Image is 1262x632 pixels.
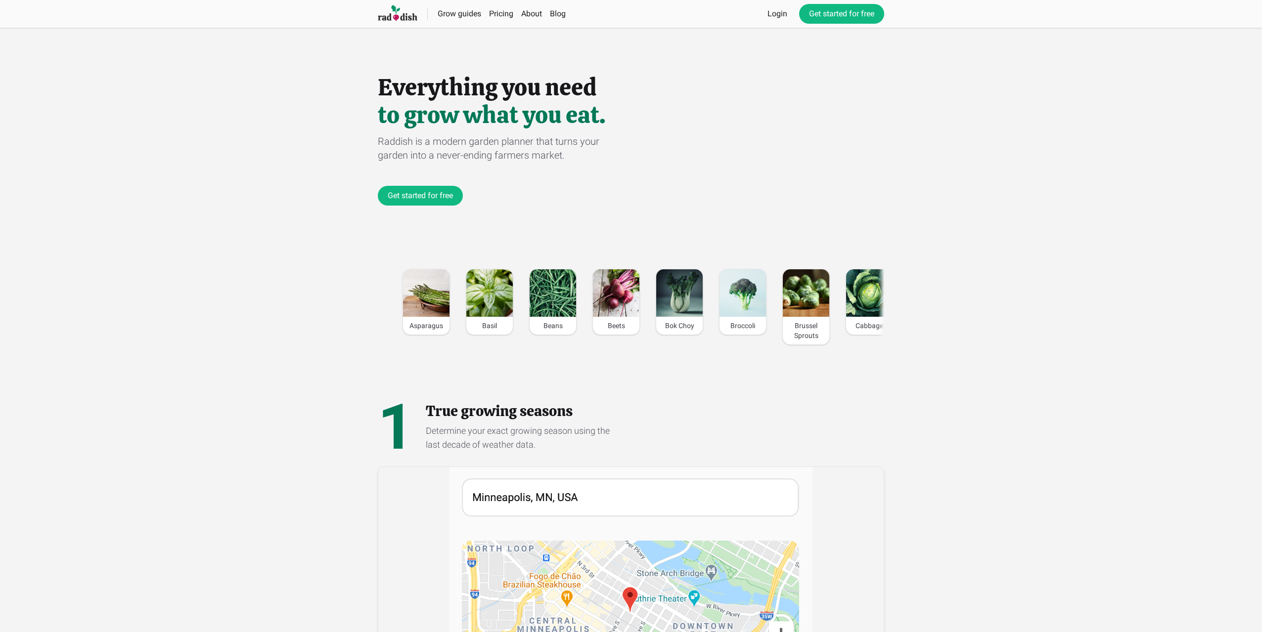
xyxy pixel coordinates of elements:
div: Determine your exact growing season using the last decade of weather data. [426,424,616,452]
img: Image of Broccoli [720,269,766,317]
div: Broccoli [720,317,766,335]
div: Beets [593,317,639,335]
img: Raddish company logo [378,4,417,23]
a: Get started for free [799,4,884,24]
a: Login [767,8,787,20]
div: Basil [466,317,513,335]
a: Image of BeansBeans [529,269,577,335]
div: Beans [530,317,576,335]
a: Image of BroccoliBroccoli [719,269,766,335]
img: Image of Asparagus [403,269,450,317]
a: Image of Brussel SproutsBrussel Sprouts [782,269,830,345]
a: Pricing [489,9,513,18]
div: Brussel Sprouts [783,317,829,344]
div: 1 [378,395,414,459]
div: Raddish is a modern garden planner that turns your garden into a never-ending farmers market. [378,134,631,162]
a: Image of Bok ChoyBok Choy [656,269,703,335]
a: Blog [550,9,566,18]
h1: Everything you need [378,75,884,99]
a: Get started for free [378,186,463,206]
img: Image of Brussel Sprouts [783,269,829,317]
img: Image of Beets [593,269,639,317]
div: Cabbage [846,317,893,335]
img: Image of Basil [466,269,513,317]
a: Image of BasilBasil [466,269,513,335]
img: Image of Bok Choy [656,269,703,317]
a: Image of BeetsBeets [592,269,640,335]
a: Grow guides [438,9,481,18]
a: Image of AsparagusAsparagus [403,269,450,335]
a: Image of CabbageCabbage [846,269,893,335]
h1: to grow what you eat. [378,103,884,126]
img: Image of Beans [530,269,576,317]
div: Bok Choy [656,317,703,335]
div: Asparagus [403,317,450,335]
img: Image of Cabbage [846,269,893,317]
a: About [521,9,542,18]
h2: True growing seasons [426,402,616,420]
